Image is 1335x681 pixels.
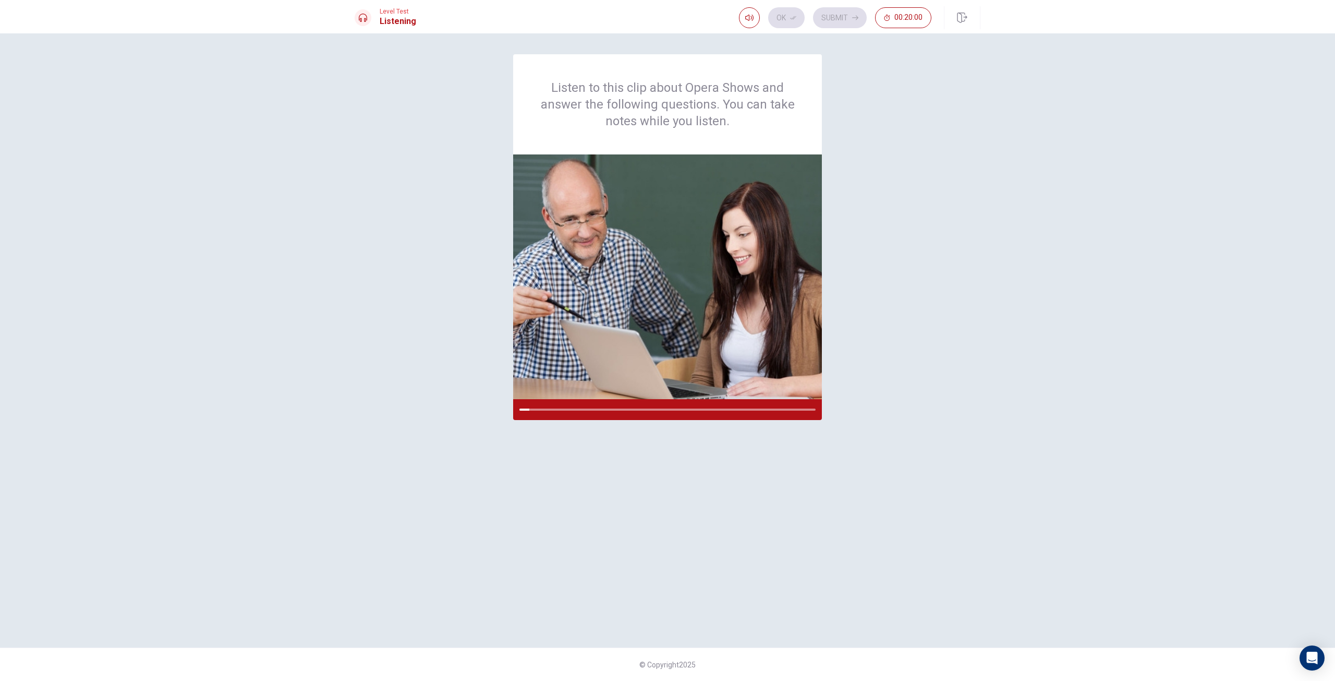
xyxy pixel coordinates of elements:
span: 00:20:00 [894,14,923,22]
button: 00:20:00 [875,7,931,28]
h2: Listen to this clip about Opera Shows and answer the following questions. You can take notes whil... [538,79,797,129]
span: © Copyright 2025 [639,661,696,669]
span: Level Test [380,8,416,15]
div: Open Intercom Messenger [1300,646,1325,671]
h1: Listening [380,15,416,28]
img: passage image [513,154,822,399]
